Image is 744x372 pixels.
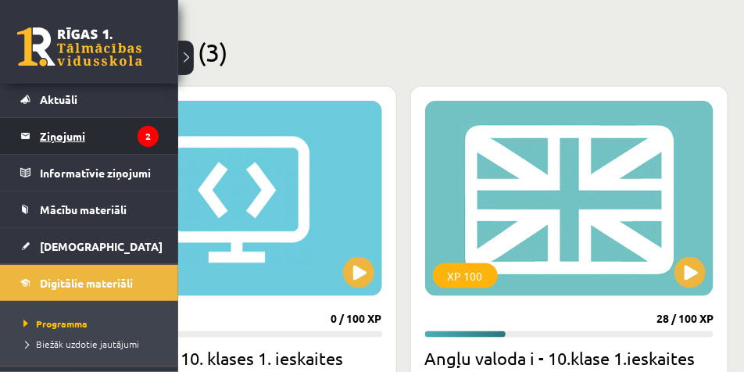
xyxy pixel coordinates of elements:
a: Rīgas 1. Tālmācības vidusskola [17,27,142,66]
span: [DEMOGRAPHIC_DATA] [40,239,163,253]
span: Mācību materiāli [40,202,127,216]
a: Mācību materiāli [20,191,159,227]
span: Biežāk uzdotie jautājumi [20,338,139,350]
span: Programma [20,317,88,330]
a: Biežāk uzdotie jautājumi [20,337,163,351]
a: Aktuāli [20,81,159,117]
h2: Pieejamie (3) [78,37,728,67]
legend: Informatīvie ziņojumi [40,155,159,191]
i: 2 [138,126,159,147]
a: [DEMOGRAPHIC_DATA] [20,228,159,264]
span: Aktuāli [40,92,77,106]
a: Ziņojumi2 [20,118,159,154]
div: XP 100 [433,263,498,288]
a: Digitālie materiāli [20,265,159,301]
span: Digitālie materiāli [40,276,133,290]
a: Informatīvie ziņojumi [20,155,159,191]
a: Programma [20,317,163,331]
legend: Ziņojumi [40,118,159,154]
